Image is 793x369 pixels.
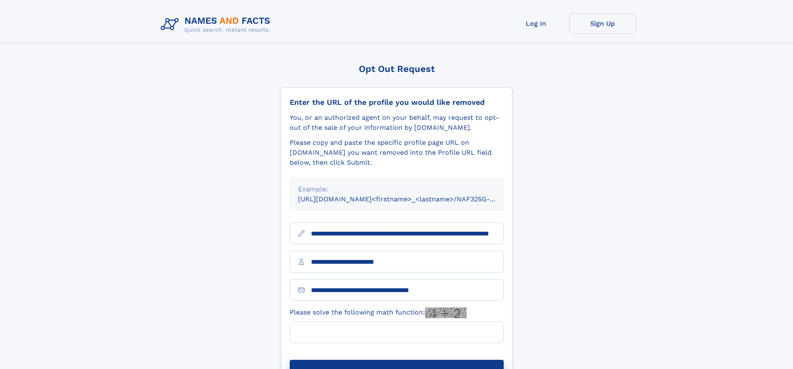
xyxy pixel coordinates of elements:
div: Example: [298,184,495,194]
img: Logo Names and Facts [157,13,277,36]
label: Please solve the following math function: [290,307,467,318]
div: Enter the URL of the profile you would like removed [290,98,504,107]
div: Opt Out Request [281,64,512,74]
a: Log In [503,13,569,34]
div: You, or an authorized agent on your behalf, may request to opt-out of the sale of your informatio... [290,113,504,133]
a: Sign Up [569,13,636,34]
small: [URL][DOMAIN_NAME]<firstname>_<lastname>/NAF325G-xxxxxxxx [298,195,520,203]
div: Please copy and paste the specific profile page URL on [DOMAIN_NAME] you want removed into the Pr... [290,138,504,168]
